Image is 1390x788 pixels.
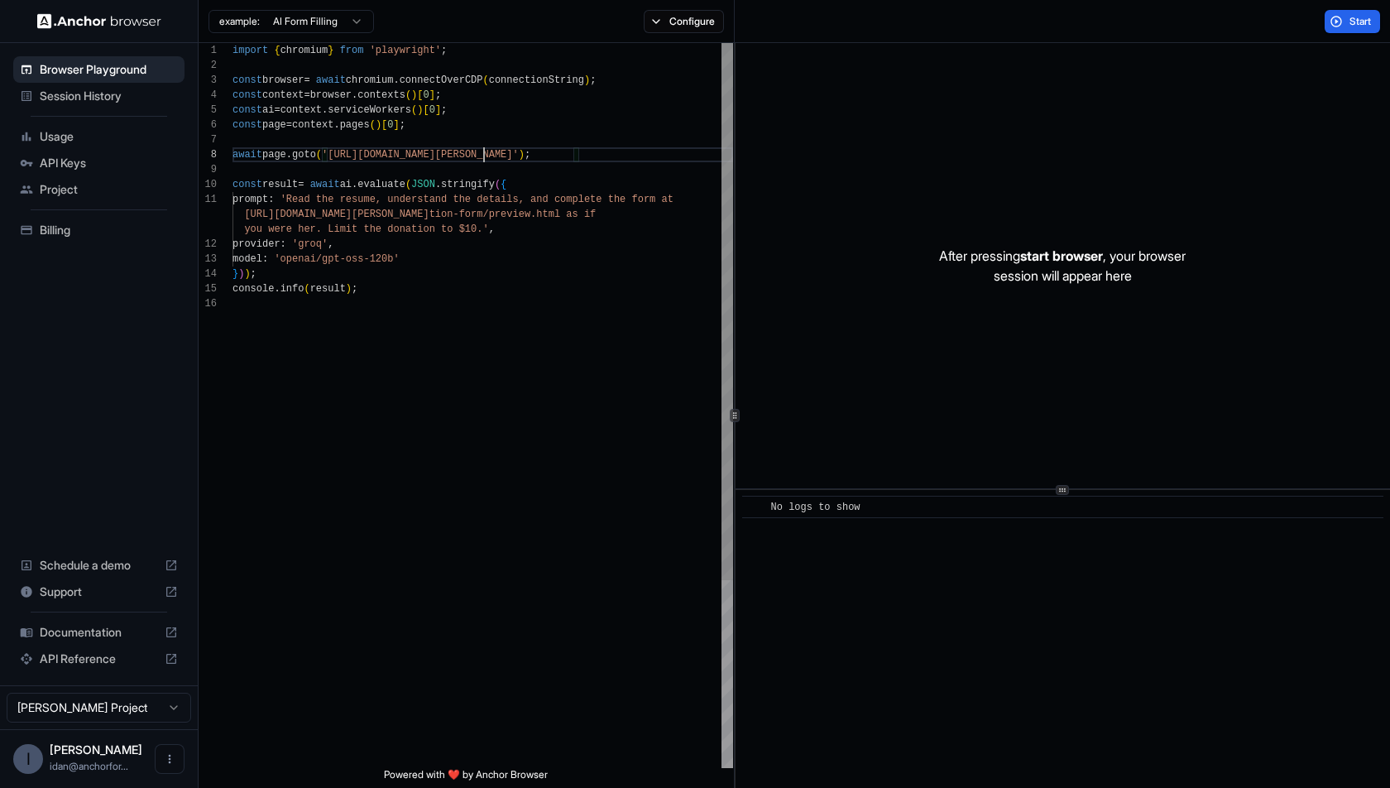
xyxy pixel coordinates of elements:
div: I [13,744,43,774]
span: result [262,179,298,190]
span: . [393,74,399,86]
span: ) [346,283,352,295]
div: Usage [13,123,185,150]
span: goto [292,149,316,161]
span: ​ [750,499,759,516]
span: . [286,149,292,161]
span: , [489,223,495,235]
div: 14 [199,267,217,281]
span: provider [232,238,280,250]
span: ; [441,104,447,116]
div: 16 [199,296,217,311]
div: 15 [199,281,217,296]
span: lete the form at [578,194,673,205]
span: ) [584,74,590,86]
span: = [304,74,309,86]
div: 5 [199,103,217,118]
span: ( [483,74,489,86]
span: start browser [1020,247,1103,264]
span: JSON [411,179,435,190]
span: } [328,45,333,56]
span: ; [251,268,256,280]
span: await [310,179,340,190]
div: 2 [199,58,217,73]
span: ai [262,104,274,116]
div: Billing [13,217,185,243]
span: ) [519,149,525,161]
div: Project [13,176,185,203]
span: const [232,74,262,86]
span: connectionString [489,74,584,86]
span: 0 [387,119,393,131]
span: . [352,89,357,101]
span: import [232,45,268,56]
span: Support [40,584,158,600]
div: 13 [199,252,217,267]
span: ] [429,89,435,101]
span: tion-form/preview.html as if [429,209,597,220]
span: connectOverCDP [400,74,483,86]
span: ai [340,179,352,190]
span: model [232,253,262,265]
span: ) [238,268,244,280]
span: ( [405,89,411,101]
span: = [298,179,304,190]
button: Start [1325,10,1380,33]
button: Configure [644,10,724,33]
span: { [274,45,280,56]
span: ( [495,179,501,190]
span: context [292,119,333,131]
span: 0 [423,89,429,101]
div: Support [13,579,185,605]
span: . [435,179,441,190]
span: API Keys [40,155,178,171]
span: stringify [441,179,495,190]
span: [URL][DOMAIN_NAME][PERSON_NAME] [244,209,429,220]
span: : [262,253,268,265]
span: ( [304,283,309,295]
span: Documentation [40,624,158,641]
div: 9 [199,162,217,177]
span: idan@anchorforge.io [50,760,128,772]
span: ) [376,119,381,131]
span: prompt [232,194,268,205]
div: 12 [199,237,217,252]
span: info [280,283,304,295]
span: . [274,283,280,295]
div: Schedule a demo [13,552,185,579]
span: ) [417,104,423,116]
span: { [501,179,506,190]
span: Start [1349,15,1373,28]
div: 7 [199,132,217,147]
span: ( [411,104,417,116]
span: : [280,238,286,250]
button: Open menu [155,744,185,774]
span: [ [381,119,387,131]
span: contexts [357,89,405,101]
span: 'Read the resume, understand the details, and comp [280,194,578,205]
span: const [232,119,262,131]
span: 0 [429,104,435,116]
span: . [352,179,357,190]
span: , [328,238,333,250]
span: [ [417,89,423,101]
span: ; [400,119,405,131]
div: Session History [13,83,185,109]
span: Schedule a demo [40,557,158,574]
span: Session History [40,88,178,104]
span: Idan Raman [50,742,142,757]
div: 3 [199,73,217,88]
div: 11 [199,192,217,207]
span: browser [310,89,352,101]
span: evaluate [357,179,405,190]
span: const [232,89,262,101]
span: context [262,89,304,101]
span: you were her. Limit the donation to $10.' [244,223,488,235]
span: : [268,194,274,205]
span: = [274,104,280,116]
span: 'openai/gpt-oss-120b' [274,253,399,265]
span: ) [244,268,250,280]
span: pages [340,119,370,131]
span: serviceWorkers [328,104,411,116]
span: = [304,89,309,101]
